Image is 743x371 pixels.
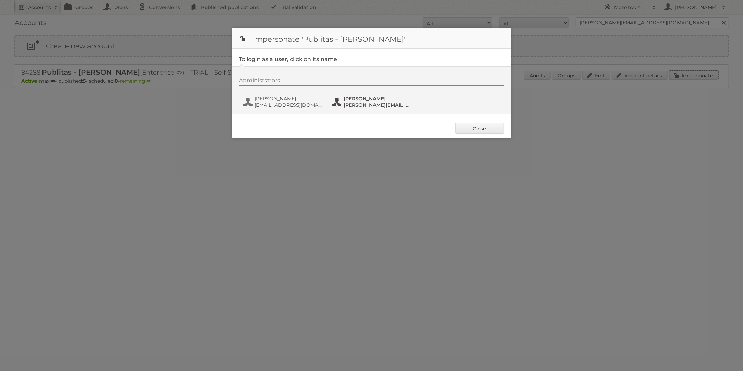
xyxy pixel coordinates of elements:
legend: To login as a user, click on its name [239,56,338,62]
span: [PERSON_NAME][EMAIL_ADDRESS][DOMAIN_NAME] [344,102,411,108]
button: [PERSON_NAME] [EMAIL_ADDRESS][DOMAIN_NAME] [243,95,325,109]
div: Administrators [239,77,504,86]
h1: Impersonate 'Publitas - [PERSON_NAME]' [232,28,511,49]
span: [EMAIL_ADDRESS][DOMAIN_NAME] [255,102,323,108]
a: Close [455,123,504,134]
span: [PERSON_NAME] [344,96,411,102]
button: [PERSON_NAME] [PERSON_NAME][EMAIL_ADDRESS][DOMAIN_NAME] [332,95,413,109]
span: [PERSON_NAME] [255,96,323,102]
